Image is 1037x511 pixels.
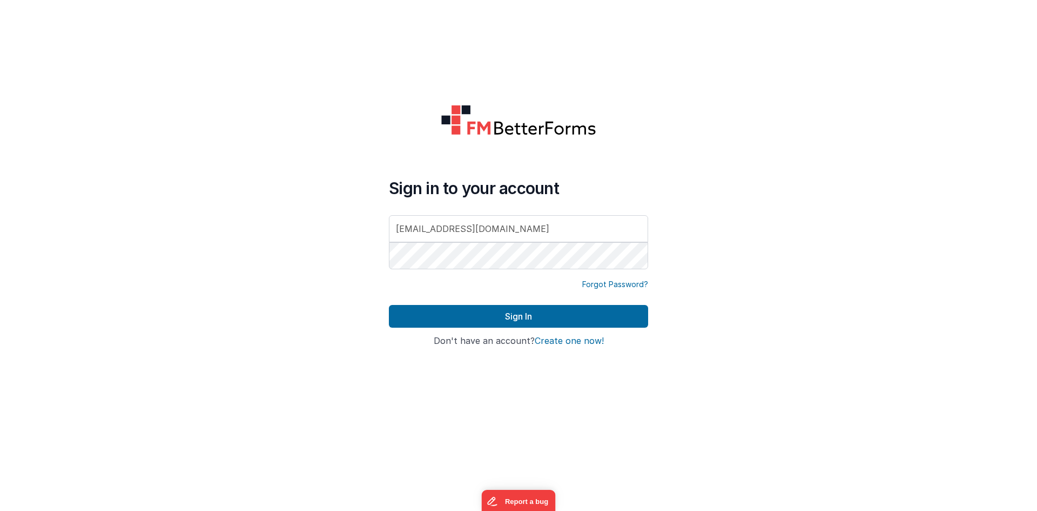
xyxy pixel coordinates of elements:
[389,178,648,198] h4: Sign in to your account
[389,336,648,346] h4: Don't have an account?
[535,336,604,346] button: Create one now!
[389,215,648,242] input: Email Address
[582,279,648,290] a: Forgot Password?
[389,305,648,328] button: Sign In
